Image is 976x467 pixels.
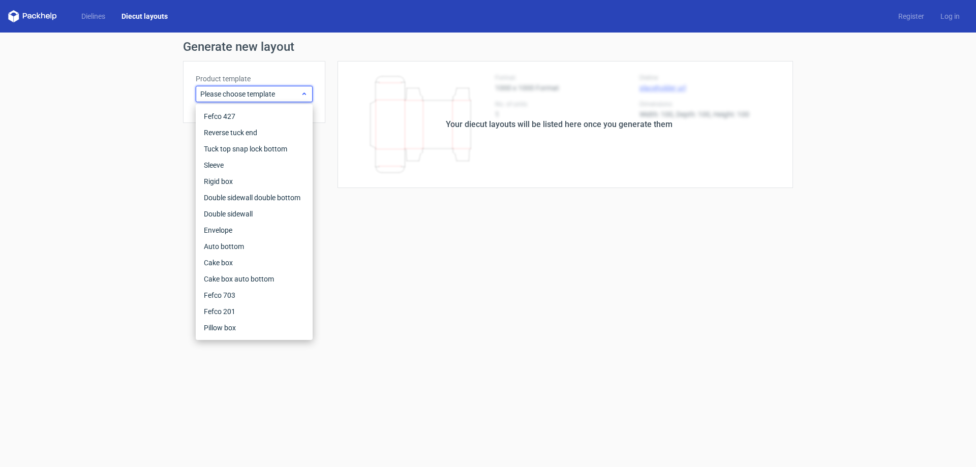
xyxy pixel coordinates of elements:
div: Envelope [200,222,309,238]
div: Your diecut layouts will be listed here once you generate them [446,118,673,131]
div: Pillow box [200,320,309,336]
a: Log in [932,11,968,21]
h1: Generate new layout [183,41,793,53]
div: Sleeve [200,157,309,173]
div: Tuck top snap lock bottom [200,141,309,157]
div: Reverse tuck end [200,124,309,141]
a: Dielines [73,11,113,21]
div: Double sidewall double bottom [200,190,309,206]
div: Cake box [200,255,309,271]
div: Double sidewall [200,206,309,222]
div: Rigid box [200,173,309,190]
a: Register [890,11,932,21]
label: Product template [196,74,313,84]
div: Cake box auto bottom [200,271,309,287]
div: Fefco 703 [200,287,309,303]
div: Fefco 201 [200,303,309,320]
a: Diecut layouts [113,11,176,21]
div: Auto bottom [200,238,309,255]
span: Please choose template [200,89,300,99]
div: Fefco 427 [200,108,309,124]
